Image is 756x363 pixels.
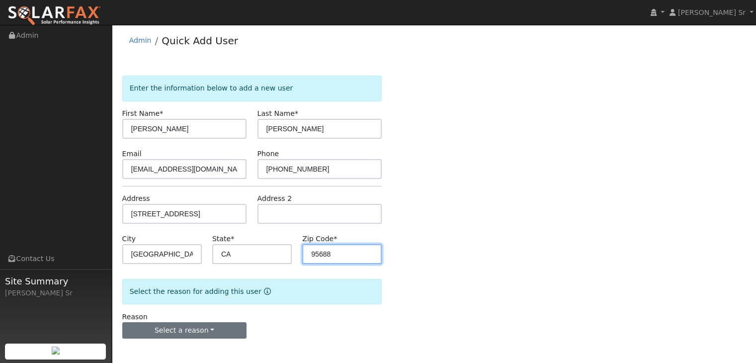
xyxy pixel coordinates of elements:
[5,274,106,288] span: Site Summary
[122,193,150,204] label: Address
[261,287,271,295] a: Reason for new user
[257,149,279,159] label: Phone
[129,36,152,44] a: Admin
[231,235,234,243] span: Required
[122,76,382,101] div: Enter the information below to add a new user
[302,234,337,244] label: Zip Code
[7,5,101,26] img: SolarFax
[122,149,142,159] label: Email
[678,8,746,16] span: [PERSON_NAME] Sr
[257,193,292,204] label: Address 2
[5,288,106,298] div: [PERSON_NAME] Sr
[212,234,234,244] label: State
[122,279,382,304] div: Select the reason for adding this user
[162,35,238,47] a: Quick Add User
[122,322,247,339] button: Select a reason
[122,234,136,244] label: City
[122,312,148,322] label: Reason
[257,108,298,119] label: Last Name
[122,108,164,119] label: First Name
[334,235,337,243] span: Required
[52,347,60,355] img: retrieve
[160,109,163,117] span: Required
[295,109,298,117] span: Required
